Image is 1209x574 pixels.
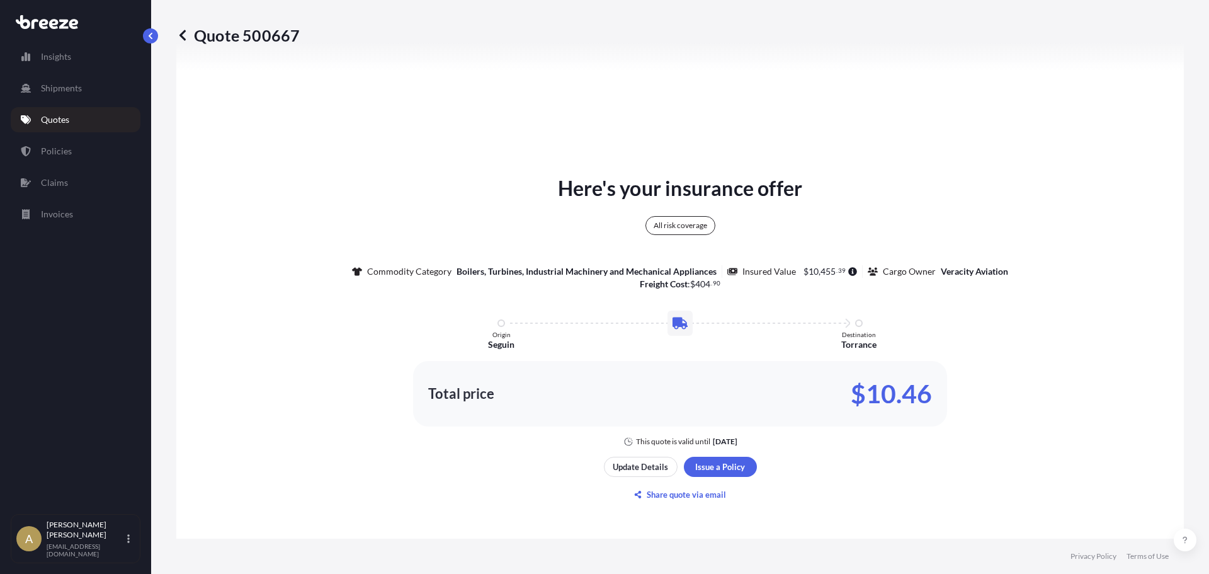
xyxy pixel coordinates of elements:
p: Claims [41,176,68,189]
p: Quote 500667 [176,25,300,45]
span: , [819,267,820,276]
span: A [25,532,33,545]
b: Freight Cost [640,278,688,289]
p: Issue a Policy [695,461,745,473]
p: Commodity Category [367,265,451,278]
p: Insured Value [742,265,796,278]
span: 39 [838,268,846,273]
span: $ [690,280,695,289]
p: $10.46 [851,384,932,404]
a: Invoices [11,202,140,227]
a: Claims [11,170,140,195]
span: . [836,268,837,273]
span: 455 [820,267,836,276]
button: Update Details [604,457,678,477]
p: Insights [41,50,71,63]
p: Here's your insurance offer [558,173,802,204]
p: [DATE] [713,437,737,447]
p: Shipments [41,82,82,95]
span: 10 [809,267,819,276]
p: Share quote via email [647,488,726,501]
p: : [640,278,720,290]
p: Quotes [41,113,69,126]
p: Policies [41,145,72,158]
a: Quotes [11,107,140,132]
p: Update Details [613,461,668,473]
p: [PERSON_NAME] [PERSON_NAME] [47,520,125,540]
button: Share quote via email [604,485,757,505]
a: Insights [11,44,140,69]
a: Terms of Use [1127,551,1169,561]
span: $ [803,267,809,276]
span: 90 [713,281,720,285]
span: . [711,281,712,285]
p: Veracity Aviation [941,265,1008,278]
p: Origin [492,331,511,338]
p: Boilers, Turbines, Industrial Machinery and Mechanical Appliances [457,265,717,278]
p: Total price [428,387,494,400]
p: [EMAIL_ADDRESS][DOMAIN_NAME] [47,542,125,558]
p: Seguin [488,338,514,351]
p: Cargo Owner [883,265,936,278]
p: Torrance [841,338,877,351]
a: Privacy Policy [1070,551,1116,561]
span: 404 [695,280,710,289]
p: This quote is valid until [636,437,710,447]
button: Issue a Policy [684,457,757,477]
p: Invoices [41,208,73,221]
a: Policies [11,139,140,164]
a: Shipments [11,76,140,101]
p: Destination [842,331,876,338]
div: All risk coverage [645,216,715,235]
